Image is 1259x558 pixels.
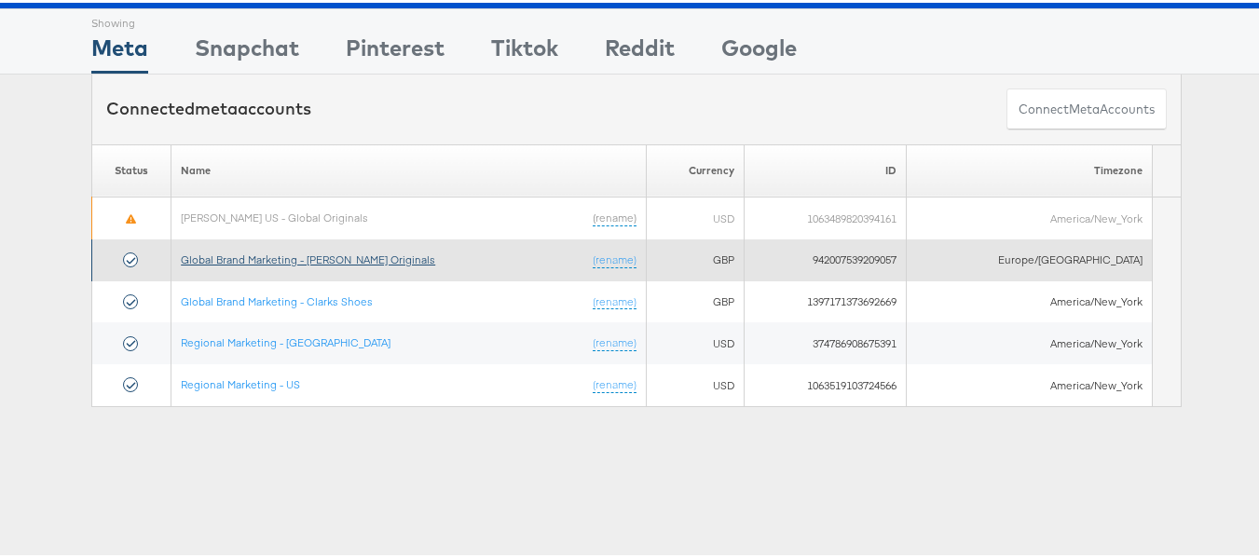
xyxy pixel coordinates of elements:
td: 1063519103724566 [744,361,907,403]
td: America/New_York [907,320,1152,361]
a: (rename) [593,333,636,348]
a: Regional Marketing - [GEOGRAPHIC_DATA] [181,333,390,347]
a: Global Brand Marketing - Clarks Shoes [181,292,373,306]
div: Reddit [605,29,675,71]
th: ID [744,142,907,195]
td: America/New_York [907,195,1152,237]
td: Europe/[GEOGRAPHIC_DATA] [907,237,1152,279]
div: Showing [91,7,148,29]
td: GBP [646,279,744,320]
div: Snapchat [195,29,299,71]
a: [PERSON_NAME] US - Global Originals [181,208,368,222]
td: America/New_York [907,279,1152,320]
td: USD [646,195,744,237]
td: USD [646,361,744,403]
td: America/New_York [907,361,1152,403]
th: Timezone [907,142,1152,195]
button: ConnectmetaAccounts [1006,86,1167,128]
td: 1397171373692669 [744,279,907,320]
a: Regional Marketing - US [181,374,300,388]
th: Status [92,142,171,195]
a: (rename) [593,292,636,307]
div: Pinterest [346,29,445,71]
a: (rename) [593,250,636,265]
span: meta [1069,98,1100,116]
span: meta [195,95,238,116]
a: (rename) [593,374,636,390]
td: 374786908675391 [744,320,907,361]
div: Google [721,29,797,71]
td: USD [646,320,744,361]
td: GBP [646,237,744,279]
a: Global Brand Marketing - [PERSON_NAME] Originals [181,250,435,264]
th: Currency [646,142,744,195]
div: Connected accounts [106,94,311,118]
a: (rename) [593,208,636,224]
div: Meta [91,29,148,71]
th: Name [171,142,647,195]
div: Tiktok [491,29,558,71]
td: 942007539209057 [744,237,907,279]
td: 1063489820394161 [744,195,907,237]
